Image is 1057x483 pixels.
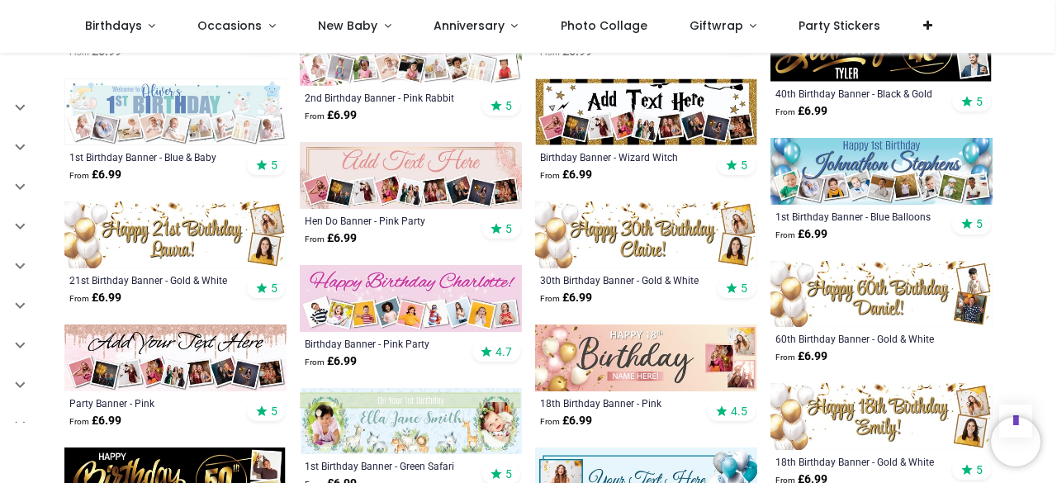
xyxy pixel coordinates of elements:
[535,201,757,268] img: Personalised Happy 30th Birthday Banner - Gold & White Balloons - 2 Photo Upload
[775,455,945,468] a: 18th Birthday Banner - Gold & White Balloons
[775,230,795,239] span: From
[305,107,357,124] strong: £ 6.99
[540,167,592,183] strong: £ 6.99
[540,171,560,180] span: From
[775,226,827,243] strong: £ 6.99
[64,324,287,391] img: Personalised Party Banner - Pink - Custom Text & 9 Photo Upload
[197,17,262,34] span: Occasions
[305,358,325,367] span: From
[775,353,795,362] span: From
[305,111,325,121] span: From
[271,281,277,296] span: 5
[300,388,522,454] img: Personalised 1st Birthday Banner - Green Safari Animals - Custom Name & 2 Photo Upload
[300,142,522,209] img: Hen Do Banner - Pink Party - Custom Text & 9 Photo Upload
[305,353,357,370] strong: £ 6.99
[64,78,287,145] img: Personalised Happy 1st Birthday Banner - Blue & Baby Elephant - Custom Name & 9 Photo Upload
[305,234,325,244] span: From
[69,396,239,410] a: Party Banner - Pink
[770,261,993,328] img: Personalised Happy 60th Birthday Banner - Gold & White Balloons - 2 Photo Upload
[69,294,89,303] span: From
[540,417,560,426] span: From
[535,78,757,145] img: Personalised Happy Birthday Banner - Wizard Witch - 9 Photo Upload
[505,466,512,481] span: 5
[535,324,757,391] img: Personalised Happy 18th Birthday Banner - Pink - Custom Name & 3 Photo Upload
[69,167,121,183] strong: £ 6.99
[775,107,795,116] span: From
[271,158,277,173] span: 5
[976,94,983,109] span: 5
[69,417,89,426] span: From
[775,332,945,345] a: 60th Birthday Banner - Gold & White Balloons
[799,17,880,34] span: Party Stickers
[305,459,474,472] a: 1st Birthday Banner - Green Safari Animals
[775,210,945,223] a: 1st Birthday Banner - Blue Balloons
[69,413,121,429] strong: £ 6.99
[770,138,993,205] img: Personalised 1st Birthday Banner - Blue Balloons - Custom Name & 9 Photo Upload
[85,17,142,34] span: Birthdays
[69,171,89,180] span: From
[69,273,239,286] a: 21st Birthday Banner - Gold & White Balloons
[505,98,512,113] span: 5
[318,17,377,34] span: New Baby
[690,17,743,34] span: Giftwrap
[991,417,1040,466] iframe: Brevo live chat
[305,91,474,104] a: 2nd Birthday Banner - Pink Rabbit
[731,404,747,419] span: 4.5
[495,344,512,359] span: 4.7
[540,396,709,410] a: 18th Birthday Banner - Pink
[741,158,747,173] span: 5
[305,214,474,227] a: Hen Do Banner - Pink Party
[540,273,709,286] a: 30th Birthday Banner - Gold & White Balloons
[69,290,121,306] strong: £ 6.99
[741,281,747,296] span: 5
[561,17,647,34] span: Photo Collage
[305,230,357,247] strong: £ 6.99
[300,265,522,332] img: Personalised Happy Birthday Banner - Pink Party - 9 Photo Upload
[775,87,945,100] a: 40th Birthday Banner - Black & Gold
[775,348,827,365] strong: £ 6.99
[434,17,505,34] span: Anniversary
[976,462,983,477] span: 5
[976,216,983,231] span: 5
[770,383,993,450] img: Personalised Happy 18th Birthday Banner - Gold & White Balloons - 2 Photo Upload
[505,221,512,236] span: 5
[540,294,560,303] span: From
[271,404,277,419] span: 5
[540,150,709,163] a: Birthday Banner - Wizard Witch
[540,290,592,306] strong: £ 6.99
[64,201,287,268] img: Personalised Happy 21st Birthday Banner - Gold & White Balloons - 2 Photo Upload
[775,103,827,120] strong: £ 6.99
[540,413,592,429] strong: £ 6.99
[305,337,474,350] a: Birthday Banner - Pink Party
[69,150,239,163] a: 1st Birthday Banner - Blue & Baby Elephant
